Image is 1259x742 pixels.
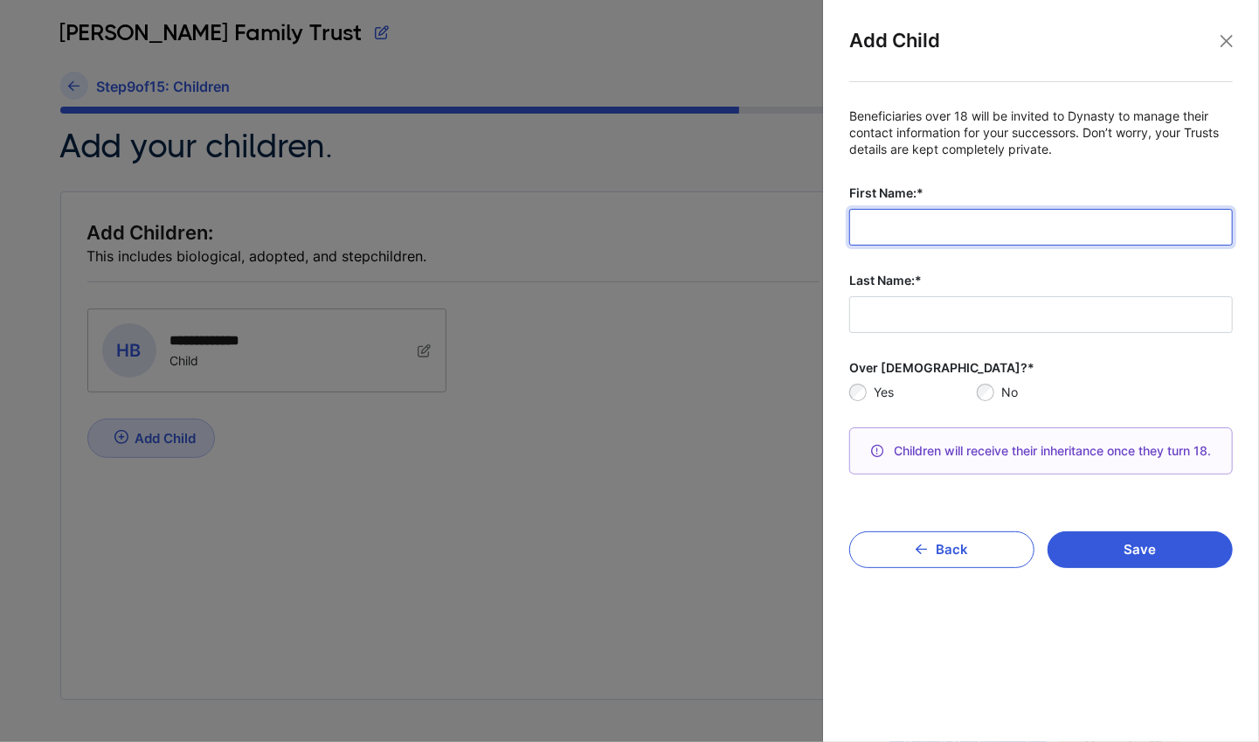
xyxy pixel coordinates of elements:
[849,427,1233,475] div: Children will receive their inheritance once they turn 18.
[1001,384,1233,401] label: No
[849,26,1233,82] div: Add Child
[849,531,1034,568] button: Back
[849,359,1233,377] label: Over [DEMOGRAPHIC_DATA]?*
[1214,28,1240,54] button: Close
[849,108,1233,158] p: Beneficiaries over 18 will be invited to Dynasty to manage their contact information for your suc...
[1048,531,1233,568] button: Save
[849,272,1233,289] label: Last Name:*
[874,384,977,401] label: Yes
[849,184,1233,202] label: First Name:*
